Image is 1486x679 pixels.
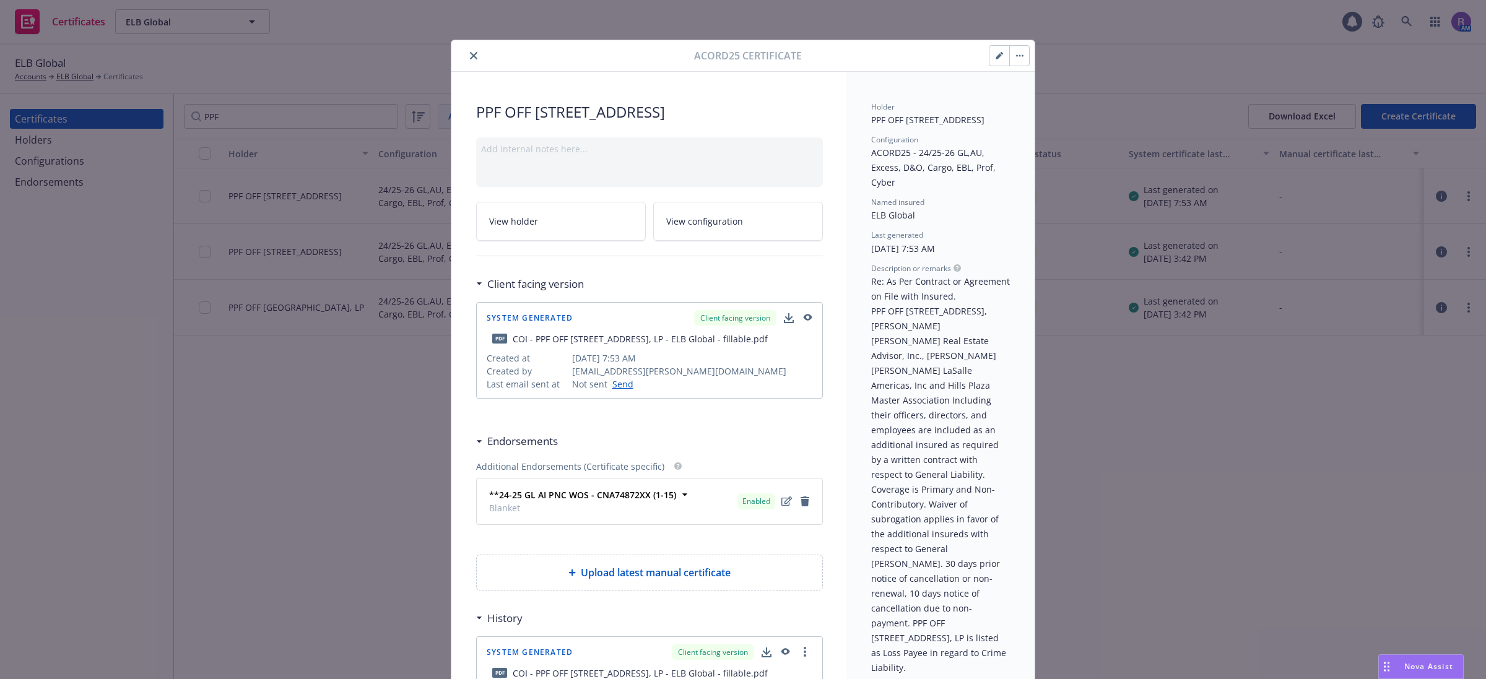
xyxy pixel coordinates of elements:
div: Client facing version [672,644,754,660]
div: Endorsements [476,433,558,449]
button: Nova Assist [1378,654,1464,679]
h3: Endorsements [487,433,558,449]
span: pdf [492,668,507,677]
a: more [797,644,812,659]
span: Acord25 Certificate [694,48,802,63]
span: Configuration [871,134,918,145]
a: View configuration [653,202,823,241]
span: ACORD25 - 24/25-26 GL,AU, Excess, D&O, Cargo, EBL, Prof, Cyber [871,147,998,188]
span: ELB Global [871,209,915,221]
span: Nova Assist [1404,661,1453,672]
span: Re: As Per Contract or Agreement on File with Insured. PPF OFF [STREET_ADDRESS], [PERSON_NAME] [P... [871,275,1012,673]
span: Description or remarks [871,263,951,274]
span: Not sent [572,378,607,391]
span: pdf [492,334,507,343]
span: Named insured [871,197,924,207]
a: edit [779,494,794,509]
div: COI - PPF OFF [STREET_ADDRESS], LP - ELB Global - fillable.pdf [513,332,768,345]
button: close [466,48,481,63]
span: Created by [487,365,567,378]
div: Upload latest manual certificate [476,555,823,590]
span: Upload latest manual certificate [581,565,731,580]
span: PPF OFF [STREET_ADDRESS] [476,102,823,123]
a: remove [797,494,812,509]
strong: **24-25 GL AI PNC WOS - CNA74872XX (1-15) [489,489,676,501]
a: View holder [476,202,646,241]
h3: Client facing version [487,276,584,292]
span: [DATE] 7:53 AM [871,243,935,254]
div: History [476,610,523,626]
span: Add internal notes here... [481,143,588,155]
h3: History [487,610,523,626]
span: Holder [871,102,895,112]
span: System Generated [487,314,573,322]
span: [DATE] 7:53 AM [572,352,813,365]
span: Additional Endorsements (Certificate specific) [476,460,664,473]
div: Drag to move [1379,655,1394,678]
div: Client facing version [476,276,584,292]
span: Last email sent at [487,378,567,391]
span: PPF OFF [STREET_ADDRESS] [871,114,984,126]
span: Enabled [742,496,770,507]
div: Client facing version [694,310,776,326]
span: Created at [487,352,567,365]
span: View configuration [666,215,743,228]
span: [EMAIL_ADDRESS][PERSON_NAME][DOMAIN_NAME] [572,365,813,378]
span: System Generated [487,649,573,656]
span: Last generated [871,230,923,240]
span: Blanket [489,501,676,514]
a: Send [607,378,633,391]
span: View holder [489,215,538,228]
